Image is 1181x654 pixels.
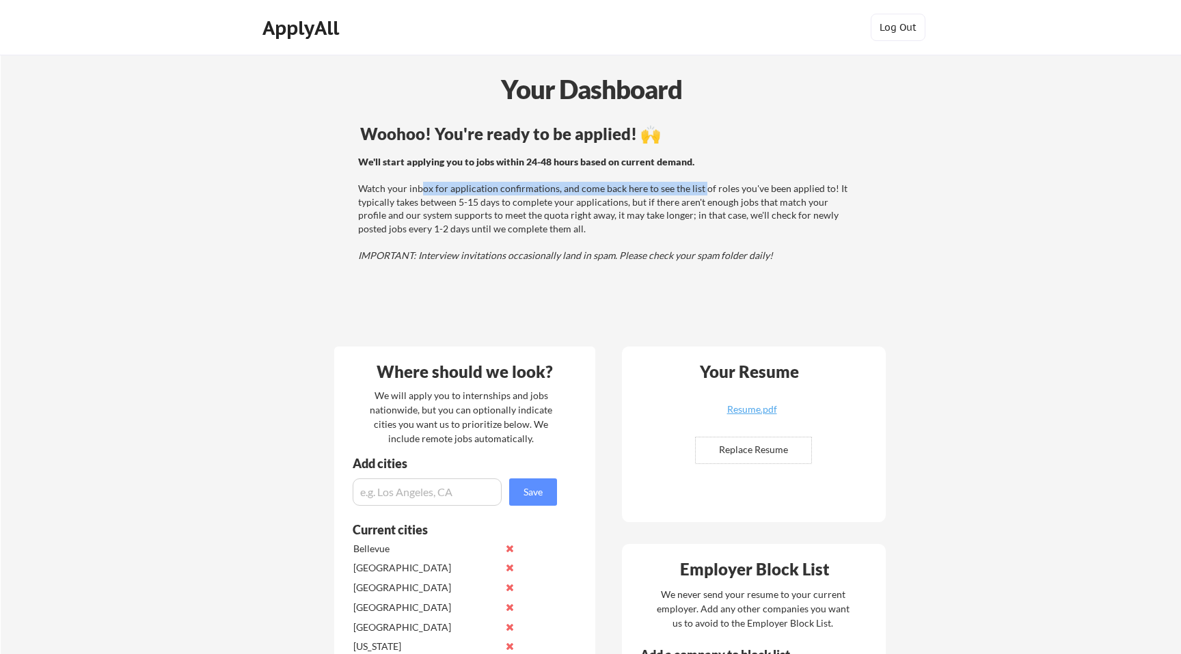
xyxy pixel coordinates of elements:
[353,523,542,536] div: Current cities
[338,364,592,380] div: Where should we look?
[871,14,925,41] button: Log Out
[627,561,882,577] div: Employer Block List
[358,155,851,262] div: Watch your inbox for application confirmations, and come back here to see the list of roles you'v...
[353,457,560,469] div: Add cities
[358,156,694,167] strong: We'll start applying you to jobs within 24-48 hours based on current demand.
[353,640,498,653] div: [US_STATE]
[358,249,773,261] em: IMPORTANT: Interview invitations occasionally land in spam. Please check your spam folder daily!
[353,581,498,595] div: [GEOGRAPHIC_DATA]
[353,478,502,506] input: e.g. Los Angeles, CA
[681,364,817,380] div: Your Resume
[367,388,555,446] div: We will apply you to internships and jobs nationwide, but you can optionally indicate cities you ...
[655,587,850,630] div: We never send your resume to your current employer. Add any other companies you want us to avoid ...
[509,478,557,506] button: Save
[353,542,498,556] div: Bellevue
[1,70,1181,109] div: Your Dashboard
[353,621,498,634] div: [GEOGRAPHIC_DATA]
[670,405,833,414] div: Resume.pdf
[353,561,498,575] div: [GEOGRAPHIC_DATA]
[353,601,498,614] div: [GEOGRAPHIC_DATA]
[360,126,853,142] div: Woohoo! You're ready to be applied! 🙌
[670,405,833,426] a: Resume.pdf
[262,16,343,40] div: ApplyAll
